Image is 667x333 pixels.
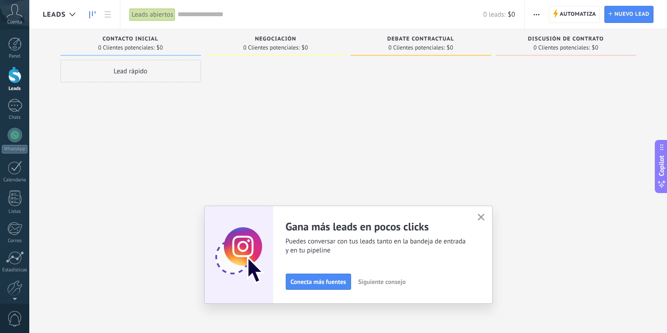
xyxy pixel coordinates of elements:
[508,10,515,19] span: $0
[2,177,28,183] div: Calendario
[2,115,28,121] div: Chats
[355,36,487,44] div: Debate contractual
[255,36,297,42] span: Negociación
[98,45,155,50] span: 0 Clientes potenciales:
[530,6,543,23] button: Más
[604,6,653,23] a: Nuevo lead
[100,6,115,23] a: Lista
[210,36,342,44] div: Negociación
[614,6,649,22] span: Nuevo lead
[302,45,308,50] span: $0
[2,238,28,244] div: Correo
[534,45,590,50] span: 0 Clientes potenciales:
[447,45,453,50] span: $0
[85,6,100,23] a: Leads
[2,209,28,215] div: Listas
[592,45,598,50] span: $0
[528,36,603,42] span: Discusión de contrato
[286,274,351,290] button: Conecta más fuentes
[387,36,454,42] span: Debate contractual
[129,8,175,21] div: Leads abiertos
[156,45,163,50] span: $0
[103,36,159,42] span: Contacto inicial
[560,6,596,22] span: Automatiza
[354,275,410,288] button: Siguiente consejo
[358,279,406,285] span: Siguiente consejo
[388,45,445,50] span: 0 Clientes potenciales:
[7,19,22,25] span: Cuenta
[43,10,66,19] span: Leads
[286,237,467,255] span: Puedes conversar con tus leads tanto en la bandeja de entrada y en tu pipeline
[65,36,196,44] div: Contacto inicial
[549,6,600,23] a: Automatiza
[2,86,28,92] div: Leads
[286,220,467,234] h2: Gana más leads en pocos clicks
[2,145,27,153] div: WhatsApp
[60,60,201,82] div: Lead rápido
[483,10,505,19] span: 0 leads:
[2,54,28,59] div: Panel
[500,36,632,44] div: Discusión de contrato
[291,279,346,285] span: Conecta más fuentes
[2,267,28,273] div: Estadísticas
[243,45,300,50] span: 0 Clientes potenciales:
[657,156,666,176] span: Copilot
